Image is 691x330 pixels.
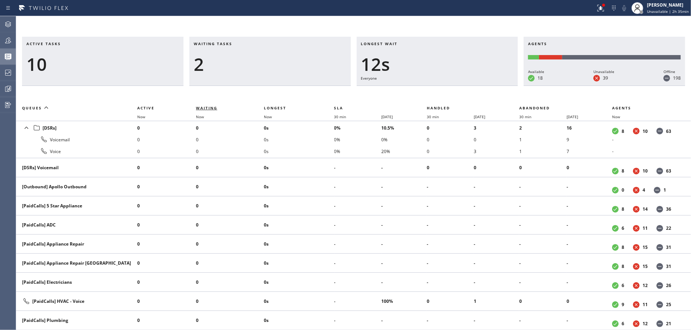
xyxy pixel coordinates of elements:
dd: 10 [643,168,648,174]
li: - [334,295,381,307]
button: Mute [619,3,629,13]
li: - [567,276,612,288]
li: - [474,238,519,250]
div: [PERSON_NAME] [647,2,689,8]
li: 0 [567,162,612,174]
dd: 21 [666,320,671,327]
dt: Unavailable [633,320,640,327]
span: Waiting tasks [194,41,232,46]
dt: Unavailable [633,206,640,213]
li: 0 [196,181,264,193]
div: Everyone [361,75,514,81]
li: 0s [264,238,334,250]
div: [DSRs] Voicemail [22,164,131,171]
li: - [474,200,519,212]
li: - [567,257,612,269]
li: 10.5% [381,122,427,134]
li: - [427,238,474,250]
li: 0s [264,276,334,288]
li: 0s [264,162,334,174]
li: - [334,238,381,250]
dt: Available [612,282,619,289]
span: Now [612,114,620,119]
div: 12s [361,54,514,75]
li: 0 [137,315,196,326]
div: Unavailable [593,68,614,75]
li: - [519,257,566,269]
li: - [427,219,474,231]
li: - [474,257,519,269]
li: 0 [196,238,264,250]
li: 0 [567,295,612,307]
li: 0s [264,257,334,269]
div: [Outbound] Apollo Outbound [22,184,131,190]
li: 0 [196,295,264,307]
li: 1 [474,295,519,307]
li: 0 [137,295,196,307]
div: Available: 18 [528,55,539,59]
dd: 4 [643,187,645,193]
dt: Offline [657,128,663,134]
li: - [334,162,381,174]
dt: Unavailable [633,225,640,232]
li: 0 [427,134,474,145]
span: Longest [264,105,286,110]
li: 0 [137,162,196,174]
div: [PaidCalls] Electricians [22,279,131,285]
dd: 12 [643,282,648,289]
li: 0s [264,145,334,157]
span: [DATE] [567,114,578,119]
dd: 15 [643,244,648,250]
li: - [567,315,612,326]
li: - [567,181,612,193]
li: 0 [196,257,264,269]
li: 1 [519,134,566,145]
span: Longest wait [361,41,398,46]
li: 0% [381,134,427,145]
dd: 15 [643,263,648,269]
span: Waiting [196,105,217,110]
div: Offline: 198 [562,55,681,59]
li: 0s [264,219,334,231]
li: - [381,200,427,212]
dt: Unavailable [593,75,600,81]
li: - [519,219,566,231]
div: [PaidCalls] ADC [22,222,131,228]
li: 0s [264,200,334,212]
dt: Available [612,225,619,232]
li: - [567,219,612,231]
li: 0 [137,257,196,269]
li: - [334,315,381,326]
li: - [612,134,682,145]
dd: 11 [643,225,648,231]
div: Voice [22,147,131,156]
li: 100% [381,295,427,307]
dt: Available [612,168,619,174]
dd: 8 [622,206,624,212]
div: 10 [26,54,179,75]
li: - [474,181,519,193]
li: 0 [196,145,264,157]
li: - [381,238,427,250]
li: 0 [196,122,264,134]
dd: 11 [643,301,648,308]
li: 0 [427,295,474,307]
li: 0 [137,238,196,250]
span: Active [137,105,154,110]
div: 2 [194,54,346,75]
dd: 18 [538,75,543,81]
li: - [474,315,519,326]
li: - [381,162,427,174]
dd: 6 [622,282,624,289]
dt: Available [612,244,619,251]
li: 16 [567,122,612,134]
dt: Offline [657,320,663,327]
dd: 6 [622,320,624,327]
dt: Unavailable [633,301,640,308]
dt: Available [612,263,619,270]
span: [DATE] [474,114,485,119]
li: - [381,257,427,269]
div: Voicemail [22,135,131,144]
div: [DSRs] [22,123,131,133]
li: - [381,181,427,193]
